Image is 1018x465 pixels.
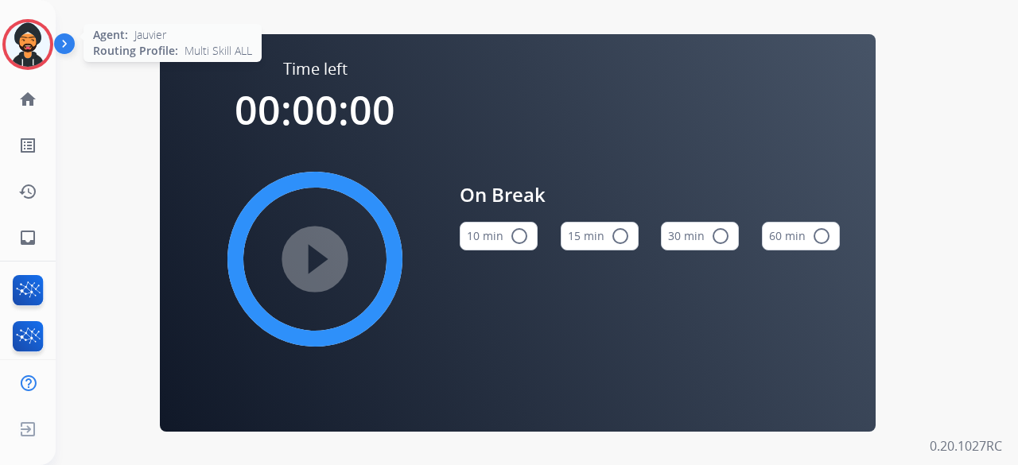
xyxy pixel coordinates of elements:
span: 00:00:00 [235,83,395,137]
button: 60 min [762,222,840,250]
p: 0.20.1027RC [930,436,1002,455]
img: avatar [6,22,50,67]
mat-icon: home [18,90,37,109]
span: Jauvier [134,27,166,43]
span: On Break [460,180,840,209]
mat-icon: radio_button_unchecked [510,227,529,246]
mat-icon: radio_button_unchecked [711,227,730,246]
button: 15 min [561,222,639,250]
span: Multi Skill ALL [185,43,252,59]
mat-icon: radio_button_unchecked [812,227,831,246]
mat-icon: radio_button_unchecked [611,227,630,246]
mat-icon: list_alt [18,136,37,155]
span: Routing Profile: [93,43,178,59]
mat-icon: inbox [18,228,37,247]
span: Time left [283,58,348,80]
mat-icon: history [18,182,37,201]
button: 10 min [460,222,538,250]
button: 30 min [661,222,739,250]
span: Agent: [93,27,128,43]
